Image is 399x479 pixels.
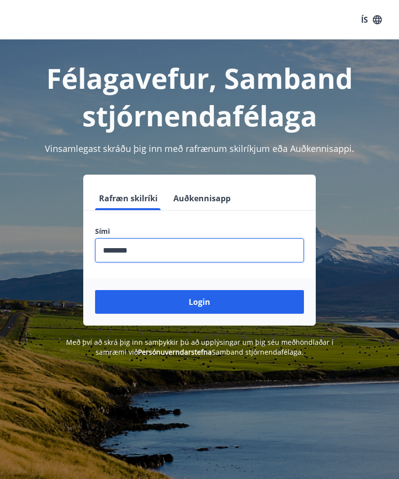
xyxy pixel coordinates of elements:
button: ÍS [356,11,387,29]
button: Login [95,290,304,314]
button: Rafræn skilríki [95,186,162,210]
span: Með því að skrá þig inn samþykkir þú að upplýsingar um þig séu meðhöndlaðar í samræmi við Samband... [66,337,333,357]
label: Sími [95,226,304,236]
a: Persónuverndarstefna [138,347,212,357]
button: Auðkennisapp [169,186,234,210]
span: Vinsamlegast skráðu þig inn með rafrænum skilríkjum eða Auðkennisappi. [45,143,354,154]
h1: Félagavefur, Samband stjórnendafélaga [12,59,387,134]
